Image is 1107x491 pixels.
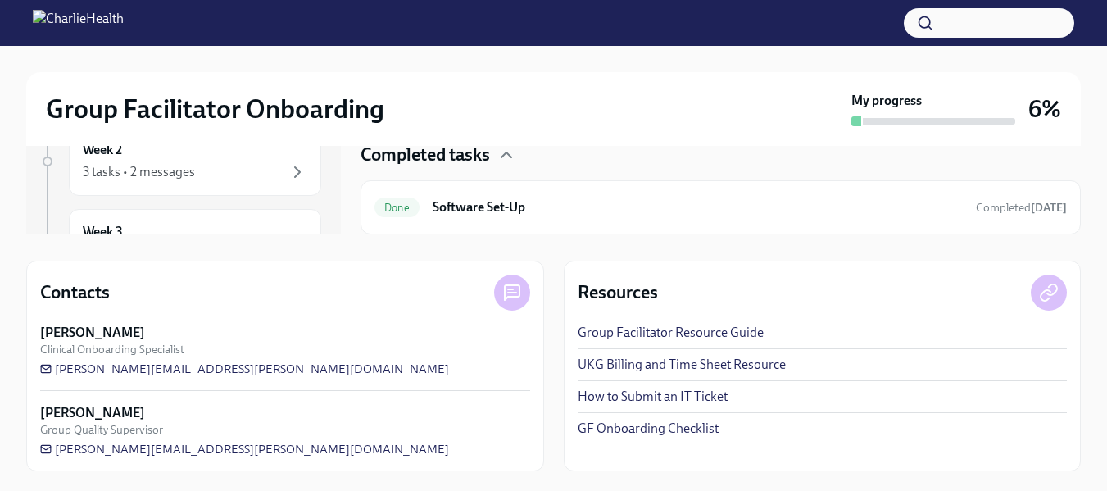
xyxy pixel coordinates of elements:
h4: Contacts [40,280,110,305]
strong: [DATE] [1031,201,1067,215]
a: How to Submit an IT Ticket [578,388,728,406]
a: DoneSoftware Set-UpCompleted[DATE] [374,194,1067,220]
span: Completed [976,201,1067,215]
span: Clinical Onboarding Specialist [40,342,184,357]
h3: 6% [1028,94,1061,124]
img: CharlieHealth [33,10,124,36]
a: Week 3 [39,209,321,278]
a: Group Facilitator Resource Guide [578,324,764,342]
h6: Week 3 [83,223,123,241]
strong: My progress [851,92,922,110]
h4: Completed tasks [361,143,490,167]
a: GF Onboarding Checklist [578,420,719,438]
div: 3 tasks • 2 messages [83,163,195,181]
a: [PERSON_NAME][EMAIL_ADDRESS][PERSON_NAME][DOMAIN_NAME] [40,441,449,457]
a: Week 23 tasks • 2 messages [39,127,321,196]
div: Completed tasks [361,143,1081,167]
strong: [PERSON_NAME] [40,324,145,342]
h4: Resources [578,280,658,305]
span: September 9th, 2025 14:36 [976,200,1067,216]
h2: Group Facilitator Onboarding [46,93,384,125]
h6: Software Set-Up [433,198,963,216]
h6: Week 2 [83,141,122,159]
strong: [PERSON_NAME] [40,404,145,422]
span: Done [374,202,420,214]
a: UKG Billing and Time Sheet Resource [578,356,786,374]
span: Group Quality Supervisor [40,422,163,438]
a: [PERSON_NAME][EMAIL_ADDRESS][PERSON_NAME][DOMAIN_NAME] [40,361,449,377]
